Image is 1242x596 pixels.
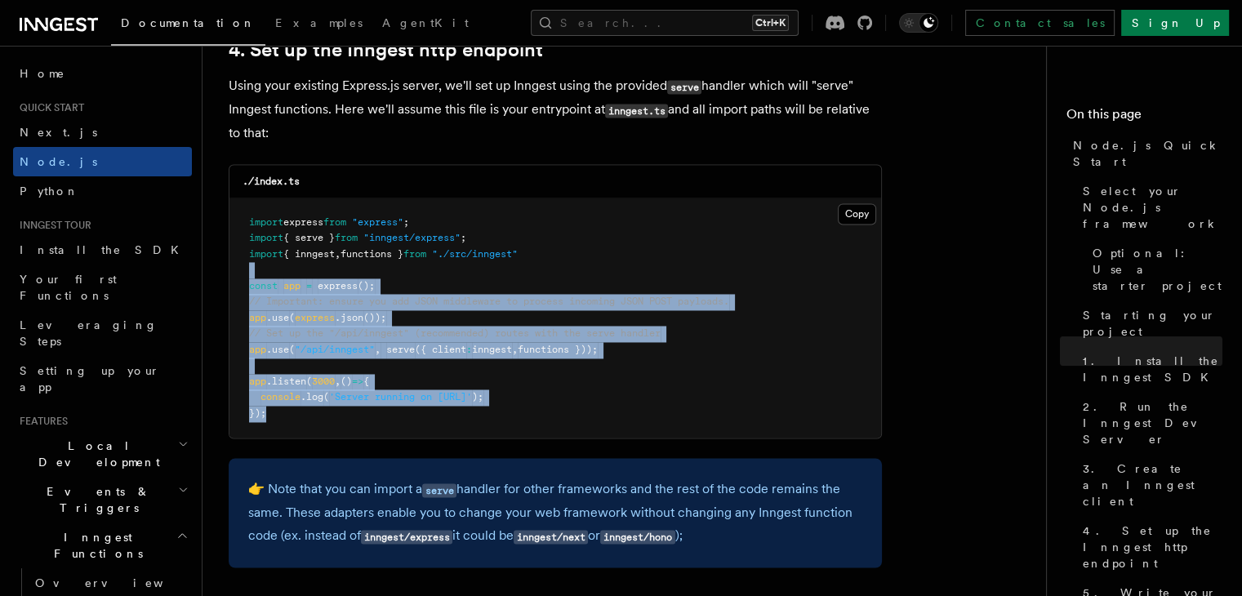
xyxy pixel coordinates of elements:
[283,280,300,291] span: app
[13,477,192,523] button: Events & Triggers
[1083,183,1222,232] span: Select your Node.js framework
[289,344,295,355] span: (
[335,376,341,387] span: ,
[1083,307,1222,340] span: Starting your project
[518,344,598,355] span: functions }));
[514,530,588,544] code: inngest/next
[472,344,512,355] span: inngest
[20,65,65,82] span: Home
[667,80,701,94] code: serve
[13,310,192,356] a: Leveraging Steps
[1121,10,1229,36] a: Sign Up
[461,232,466,243] span: ;
[965,10,1115,36] a: Contact sales
[403,248,426,260] span: from
[13,431,192,477] button: Local Development
[13,176,192,206] a: Python
[260,391,300,403] span: console
[363,376,369,387] span: {
[13,415,68,428] span: Features
[13,265,192,310] a: Your first Functions
[361,530,452,544] code: inngest/express
[318,280,358,291] span: express
[249,376,266,387] span: app
[1066,105,1222,131] h4: On this page
[1083,398,1222,447] span: 2. Run the Inngest Dev Server
[531,10,799,36] button: Search...Ctrl+K
[1076,454,1222,516] a: 3. Create an Inngest client
[229,74,882,145] p: Using your existing Express.js server, we'll set up Inngest using the provided handler which will...
[249,344,266,355] span: app
[1086,238,1222,300] a: Optional: Use a starter project
[415,344,466,355] span: ({ client
[13,59,192,88] a: Home
[20,273,117,302] span: Your first Functions
[341,248,403,260] span: functions }
[335,248,341,260] span: ,
[335,232,358,243] span: from
[422,483,456,497] code: serve
[283,216,323,228] span: express
[1076,346,1222,392] a: 1. Install the Inngest SDK
[249,327,661,339] span: // Set up the "/api/inngest" (recommended) routes with the serve handler
[352,376,363,387] span: =>
[249,296,729,307] span: // Important: ensure you add JSON middleware to process incoming JSON POST payloads.
[306,376,312,387] span: (
[341,376,352,387] span: ()
[20,126,97,139] span: Next.js
[249,248,283,260] span: import
[266,312,289,323] span: .use
[13,523,192,568] button: Inngest Functions
[266,344,289,355] span: .use
[472,391,483,403] span: );
[20,155,97,168] span: Node.js
[382,16,469,29] span: AgentKit
[1083,523,1222,572] span: 4. Set up the Inngest http endpoint
[229,38,543,61] a: 4. Set up the Inngest http endpoint
[432,248,518,260] span: "./src/inngest"
[249,280,278,291] span: const
[1083,460,1222,509] span: 3. Create an Inngest client
[1076,392,1222,454] a: 2. Run the Inngest Dev Server
[335,312,363,323] span: .json
[363,312,386,323] span: ());
[899,13,938,33] button: Toggle dark mode
[352,216,403,228] span: "express"
[363,232,461,243] span: "inngest/express"
[512,344,518,355] span: ,
[372,5,479,44] a: AgentKit
[35,576,203,589] span: Overview
[265,5,372,44] a: Examples
[1076,176,1222,238] a: Select your Node.js framework
[13,483,178,516] span: Events & Triggers
[275,16,363,29] span: Examples
[600,530,674,544] code: inngest/hono
[20,364,160,394] span: Setting up your app
[1076,516,1222,578] a: 4. Set up the Inngest http endpoint
[243,176,300,187] code: ./index.ts
[248,478,862,548] p: 👉 Note that you can import a handler for other frameworks and the rest of the code remains the sa...
[13,147,192,176] a: Node.js
[403,216,409,228] span: ;
[111,5,265,46] a: Documentation
[375,344,381,355] span: ,
[266,376,306,387] span: .listen
[13,356,192,402] a: Setting up your app
[300,391,323,403] span: .log
[13,118,192,147] a: Next.js
[13,219,91,232] span: Inngest tour
[249,216,283,228] span: import
[1093,245,1222,294] span: Optional: Use a starter project
[13,101,84,114] span: Quick start
[323,216,346,228] span: from
[20,185,79,198] span: Python
[13,529,176,562] span: Inngest Functions
[329,391,472,403] span: 'Server running on [URL]'
[249,407,266,419] span: });
[20,318,158,348] span: Leveraging Steps
[13,438,178,470] span: Local Development
[295,344,375,355] span: "/api/inngest"
[422,481,456,496] a: serve
[13,235,192,265] a: Install the SDK
[605,104,668,118] code: inngest.ts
